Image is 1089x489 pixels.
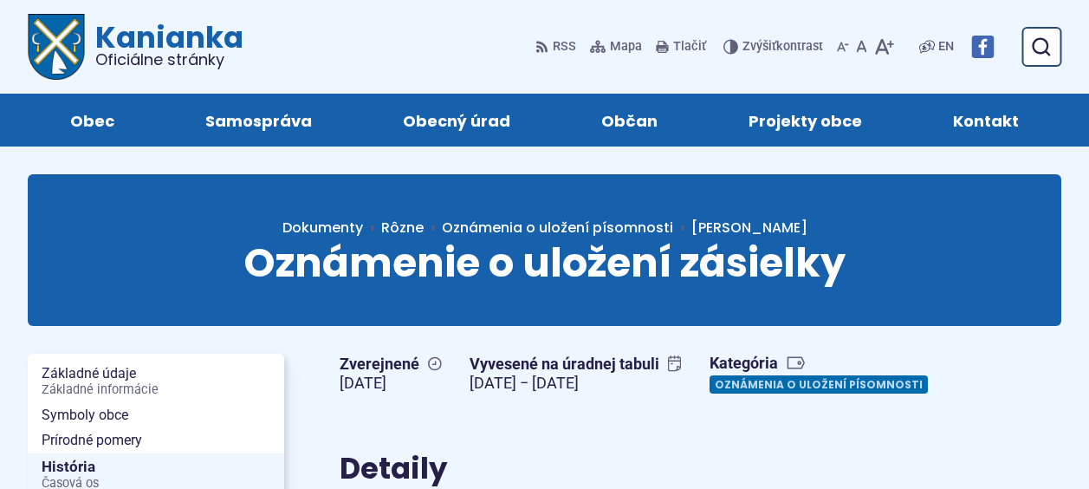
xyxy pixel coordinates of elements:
a: Obec [42,94,142,147]
a: Logo Kanianka, prejsť na domovskú stránku. [28,14,243,80]
span: [PERSON_NAME] [691,218,807,238]
span: Tlačiť [673,40,706,55]
span: Projekty obce [749,94,862,147]
span: Prírodné pomery [42,427,270,453]
span: Kategória [710,354,935,374]
img: Prejsť na Facebook stránku [971,36,994,58]
span: Oficiálne stránky [95,52,243,68]
span: EN [938,36,954,57]
span: Symboly obce [42,402,270,428]
a: Základné údajeZákladné informácie [28,361,284,401]
button: Zväčšiť veľkosť písma [871,29,898,65]
h2: Detaily [340,453,955,485]
span: Vyvesené na úradnej tabuli [470,355,682,375]
span: Obec [70,94,114,147]
a: Mapa [587,29,645,65]
span: Občan [601,94,658,147]
a: Občan [574,94,686,147]
a: Obecný úrad [374,94,538,147]
span: RSS [553,36,576,57]
span: Základné údaje [42,361,270,401]
button: Zmenšiť veľkosť písma [833,29,852,65]
button: Zvýšiťkontrast [723,29,826,65]
a: Dokumenty [282,218,381,238]
span: Obecný úrad [403,94,510,147]
a: Kontakt [925,94,1047,147]
span: Základné informácie [42,383,270,397]
a: Samospráva [177,94,340,147]
span: Rôzne [381,218,424,238]
figcaption: [DATE] − [DATE] [470,374,682,394]
span: Mapa [610,36,642,57]
span: Dokumenty [282,218,363,238]
span: kontrast [742,40,823,55]
a: [PERSON_NAME] [673,218,807,238]
span: Samospráva [205,94,312,147]
button: Nastaviť pôvodnú veľkosť písma [852,29,871,65]
figcaption: [DATE] [340,374,442,394]
a: RSS [535,29,580,65]
a: Oznámenia o uložení písomnosti [710,375,928,394]
span: Kanianka [85,23,243,68]
span: Zvýšiť [742,39,776,54]
a: Oznámenia o uložení písomnosti [442,218,673,238]
a: EN [935,36,957,57]
span: Zverejnené [340,355,442,375]
a: Rôzne [381,218,442,238]
span: Oznámenie o uložení zásielky [243,235,846,290]
span: Kontakt [953,94,1019,147]
button: Tlačiť [652,29,710,65]
a: Prírodné pomery [28,427,284,453]
a: Projekty obce [721,94,891,147]
img: Prejsť na domovskú stránku [28,14,85,80]
a: Symboly obce [28,402,284,428]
